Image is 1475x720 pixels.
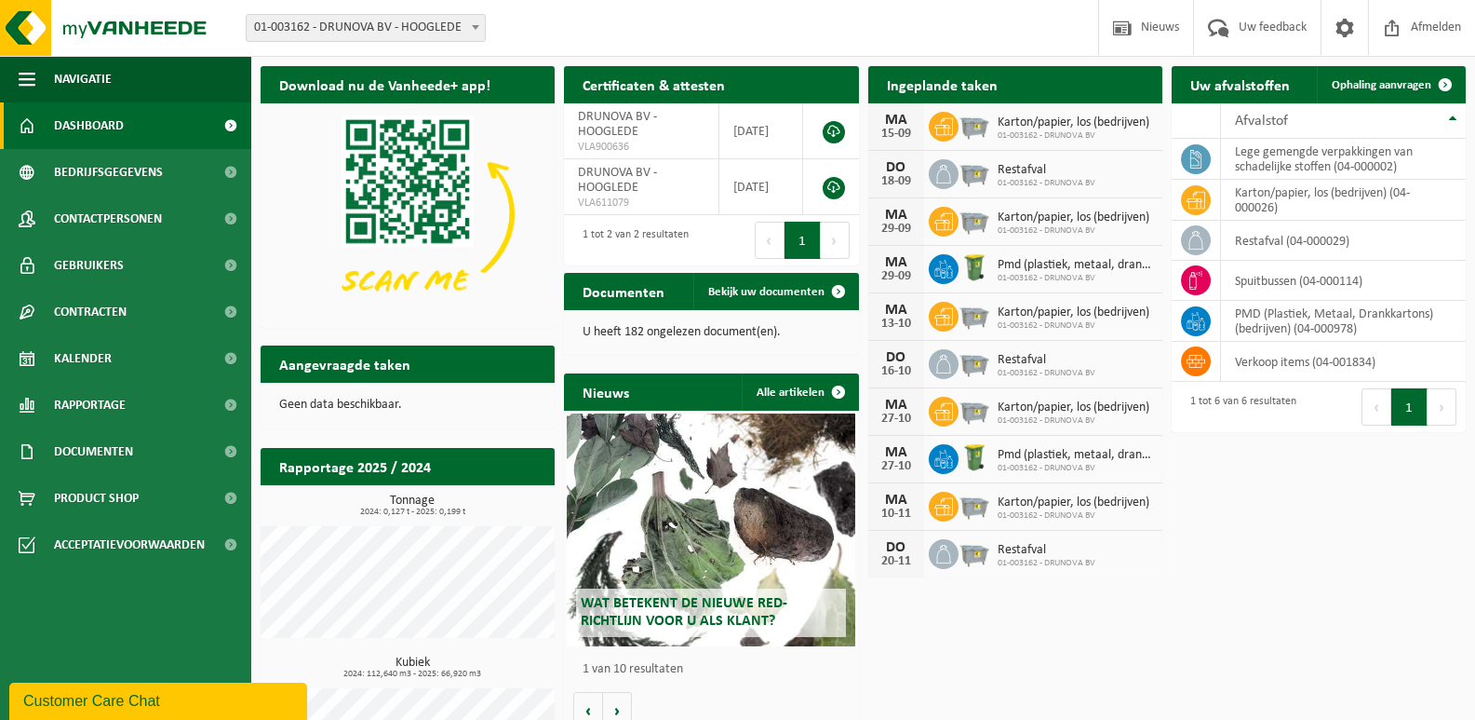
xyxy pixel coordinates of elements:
p: U heeft 182 ongelezen document(en). [583,326,839,339]
div: MA [878,255,915,270]
span: Gebruikers [54,242,124,289]
div: 15-09 [878,128,915,141]
span: 01-003162 - DRUNOVA BV - HOOGLEDE [246,14,486,42]
div: DO [878,540,915,555]
span: 01-003162 - DRUNOVA BV [998,178,1095,189]
span: Restafval [998,163,1095,178]
div: 29-09 [878,270,915,283]
span: DRUNOVA BV - HOOGLEDE [578,110,657,139]
span: Afvalstof [1235,114,1288,129]
button: Next [821,222,850,259]
span: Product Shop [54,475,139,522]
span: Navigatie [54,56,112,102]
span: 01-003162 - DRUNOVA BV [998,368,1095,379]
a: Bekijk rapportage [416,484,553,522]
div: MA [878,445,915,460]
td: spuitbussen (04-000114) [1221,261,1466,301]
span: Karton/papier, los (bedrijven) [998,115,1149,130]
span: 01-003162 - DRUNOVA BV [998,130,1149,142]
img: Download de VHEPlus App [261,103,555,324]
span: Karton/papier, los (bedrijven) [998,211,1149,225]
img: WB-2500-GAL-GY-01 [959,537,990,568]
img: WB-2500-GAL-GY-01 [959,156,990,188]
span: Ophaling aanvragen [1332,79,1431,91]
span: 2024: 0,127 t - 2025: 0,199 t [270,508,555,517]
div: 1 tot 6 van 6 resultaten [1181,387,1296,428]
div: MA [878,113,915,128]
span: Bekijk uw documenten [708,286,825,298]
div: 13-10 [878,318,915,331]
h2: Uw afvalstoffen [1172,66,1308,102]
button: Previous [1361,388,1391,426]
span: 01-003162 - DRUNOVA BV [998,463,1153,474]
div: MA [878,303,915,318]
h3: Tonnage [270,495,555,517]
img: WB-2500-GAL-GY-01 [959,109,990,141]
button: Next [1428,388,1456,426]
h3: Kubiek [270,657,555,679]
span: Documenten [54,428,133,475]
span: Pmd (plastiek, metaal, drankkartons) (bedrijven) [998,448,1153,463]
td: [DATE] [719,103,803,159]
p: Geen data beschikbaar. [279,399,536,412]
td: karton/papier, los (bedrijven) (04-000026) [1221,180,1466,221]
span: Kalender [54,335,112,382]
span: Karton/papier, los (bedrijven) [998,401,1149,415]
h2: Documenten [564,273,683,309]
span: Restafval [998,543,1095,558]
td: lege gemengde verpakkingen van schadelijke stoffen (04-000002) [1221,139,1466,180]
h2: Nieuws [564,374,648,410]
img: WB-0240-HPE-GN-50 [959,251,990,283]
td: [DATE] [719,159,803,215]
a: Bekijk uw documenten [693,273,857,310]
span: Restafval [998,353,1095,368]
a: Wat betekent de nieuwe RED-richtlijn voor u als klant? [567,414,855,646]
span: Acceptatievoorwaarden [54,522,205,568]
span: VLA611079 [578,196,704,211]
button: 1 [1391,388,1428,426]
td: PMD (Plastiek, Metaal, Drankkartons) (bedrijven) (04-000978) [1221,301,1466,342]
img: WB-2500-GAL-GY-01 [959,204,990,236]
img: WB-0240-HPE-GN-50 [959,442,990,473]
h2: Rapportage 2025 / 2024 [261,448,449,484]
div: DO [878,160,915,175]
h2: Aangevraagde taken [261,346,429,382]
div: MA [878,208,915,223]
div: 20-11 [878,555,915,568]
div: MA [878,493,915,508]
span: Karton/papier, los (bedrijven) [998,496,1149,510]
img: WB-2500-GAL-GY-01 [959,394,990,426]
span: DRUNOVA BV - HOOGLEDE [578,166,657,195]
div: 18-09 [878,175,915,188]
h2: Download nu de Vanheede+ app! [261,66,509,102]
iframe: chat widget [9,679,311,720]
span: Karton/papier, los (bedrijven) [998,306,1149,320]
div: 10-11 [878,508,915,521]
a: Ophaling aanvragen [1317,66,1464,103]
span: 01-003162 - DRUNOVA BV [998,273,1153,284]
div: DO [878,350,915,365]
span: Pmd (plastiek, metaal, drankkartons) (bedrijven) [998,258,1153,273]
span: 01-003162 - DRUNOVA BV [998,510,1149,522]
img: WB-2500-GAL-GY-01 [959,489,990,521]
img: WB-2500-GAL-GY-01 [959,299,990,331]
div: 27-10 [878,460,915,473]
span: 2024: 112,640 m3 - 2025: 66,920 m3 [270,670,555,679]
span: Wat betekent de nieuwe RED-richtlijn voor u als klant? [581,596,787,629]
span: Bedrijfsgegevens [54,149,163,196]
span: Contracten [54,289,127,335]
button: 1 [784,222,821,259]
span: Rapportage [54,382,126,428]
span: 01-003162 - DRUNOVA BV [998,225,1149,237]
p: 1 van 10 resultaten [583,663,849,676]
span: Contactpersonen [54,196,162,242]
span: 01-003162 - DRUNOVA BV [998,558,1095,569]
h2: Certificaten & attesten [564,66,744,102]
td: verkoop items (04-001834) [1221,342,1466,382]
h2: Ingeplande taken [868,66,1016,102]
span: Dashboard [54,102,124,149]
div: 16-10 [878,365,915,378]
span: 01-003162 - DRUNOVA BV - HOOGLEDE [247,15,485,41]
span: 01-003162 - DRUNOVA BV [998,320,1149,332]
